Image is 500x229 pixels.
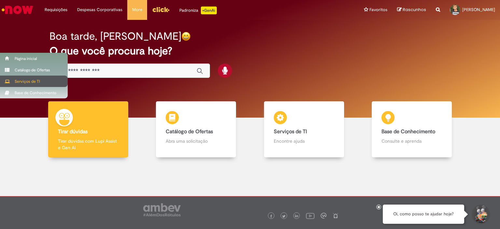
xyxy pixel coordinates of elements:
[333,213,339,219] img: logo_footer_naosei.png
[58,138,118,151] p: Tirar dúvidas com Lupi Assist e Gen Ai
[382,138,442,144] p: Consulte e aprenda
[132,7,142,13] span: More
[274,138,334,144] p: Encontre ajuda
[403,7,426,13] span: Rascunhos
[369,7,387,13] span: Favoritos
[179,7,217,14] div: Padroniza
[166,128,213,135] b: Catálogo de Ofertas
[382,128,435,135] b: Base de Conhecimento
[152,5,170,14] img: click_logo_yellow_360x200.png
[250,101,358,158] a: Serviços de TI Encontre ajuda
[49,45,451,57] h2: O que você procura hoje?
[49,31,181,42] h2: Boa tarde, [PERSON_NAME]
[358,101,466,158] a: Base de Conhecimento Consulte e aprenda
[383,205,464,224] div: Oi, como posso te ajudar hoje?
[166,138,226,144] p: Abra uma solicitação
[462,7,495,12] span: [PERSON_NAME]
[143,203,181,216] img: logo_footer_ambev_rotulo_gray.png
[295,214,298,218] img: logo_footer_linkedin.png
[58,128,88,135] b: Tirar dúvidas
[142,101,250,158] a: Catálogo de Ofertas Abra uma solicitação
[321,213,326,219] img: logo_footer_workplace.png
[471,205,490,224] button: Iniciar Conversa de Suporte
[45,7,67,13] span: Requisições
[77,7,122,13] span: Despesas Corporativas
[397,7,426,13] a: Rascunhos
[1,3,34,16] img: ServiceNow
[34,101,142,158] a: Tirar dúvidas Tirar dúvidas com Lupi Assist e Gen Ai
[274,128,307,135] b: Serviços de TI
[306,211,314,220] img: logo_footer_youtube.png
[181,32,191,41] img: happy-face.png
[201,7,217,14] p: +GenAi
[270,215,273,218] img: logo_footer_facebook.png
[282,215,285,218] img: logo_footer_twitter.png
